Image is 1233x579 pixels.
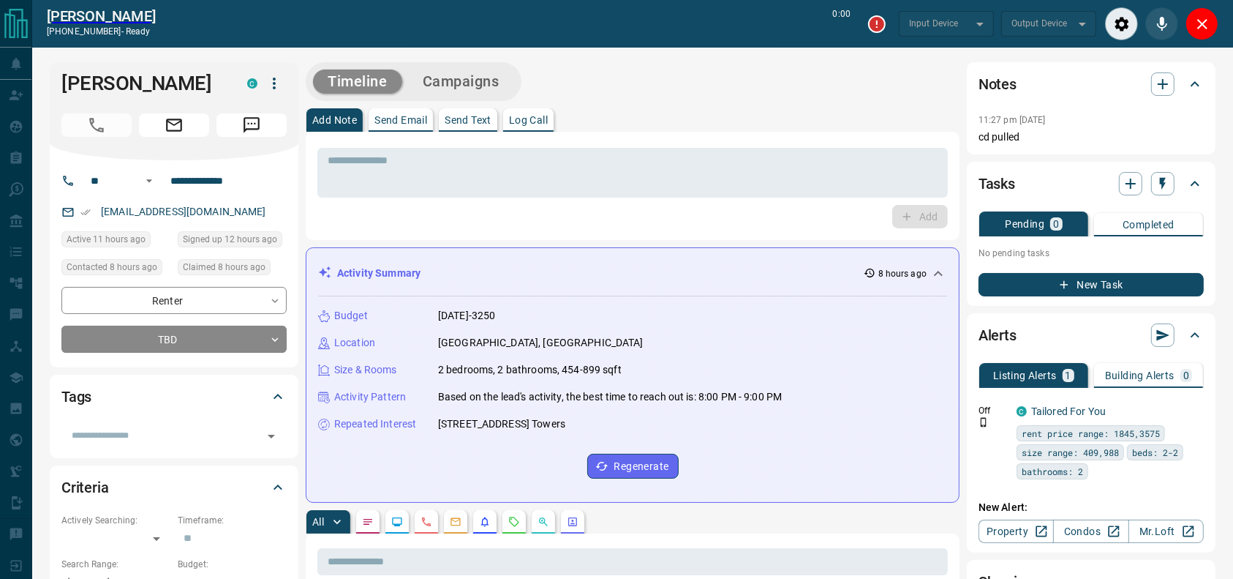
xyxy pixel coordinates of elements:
p: Budget [334,308,368,324]
p: Based on the lead's activity, the best time to reach out is: 8:00 PM - 9:00 PM [438,389,782,405]
p: Add Note [312,115,357,125]
p: Location [334,335,375,351]
h2: Alerts [979,324,1017,347]
span: Active 11 hours ago [67,232,146,247]
p: Off [979,404,1008,417]
button: Timeline [313,70,402,94]
p: Repeated Interest [334,416,416,432]
div: Mute [1145,7,1178,40]
p: Activity Summary [337,266,421,281]
button: Open [140,172,158,190]
div: TBD [61,326,287,353]
h2: Tasks [979,172,1015,195]
div: Mon Aug 18 2025 [178,259,287,280]
span: ready [126,26,151,37]
div: Criteria [61,470,287,505]
div: Tags [61,379,287,414]
span: Contacted 8 hours ago [67,260,157,274]
span: size range: 409,988 [1022,445,1119,460]
p: Send Email [374,115,427,125]
p: Log Call [509,115,548,125]
p: Actively Searching: [61,514,170,527]
div: condos.ca [1017,406,1027,416]
div: Tasks [979,166,1204,201]
button: Regenerate [587,454,679,479]
p: 0:00 [833,7,851,40]
button: New Task [979,273,1204,296]
span: beds: 2-2 [1132,445,1178,460]
div: Renter [61,287,287,314]
p: Building Alerts [1105,370,1174,381]
div: Audio Settings [1105,7,1138,40]
a: [EMAIL_ADDRESS][DOMAIN_NAME] [101,206,266,217]
p: Pending [1005,219,1044,229]
div: Notes [979,67,1204,102]
p: Activity Pattern [334,389,406,405]
h2: Tags [61,385,91,408]
p: Completed [1123,220,1174,230]
div: Mon Aug 18 2025 [61,231,170,252]
svg: Agent Actions [567,516,578,528]
p: Send Text [445,115,491,125]
p: No pending tasks [979,242,1204,264]
span: bathrooms: 2 [1022,464,1083,479]
p: [STREET_ADDRESS] Towers [438,416,565,432]
p: cd pulled [979,130,1204,145]
p: 2 bedrooms, 2 bathrooms, 454-899 sqft [438,362,622,378]
svg: Email Verified [80,207,91,217]
p: Size & Rooms [334,362,397,378]
a: Mr.Loft [1128,520,1204,543]
svg: Calls [421,516,432,528]
a: Tailored For You [1031,406,1106,417]
p: 1 [1066,370,1071,381]
svg: Listing Alerts [479,516,491,528]
svg: Lead Browsing Activity [391,516,403,528]
button: Open [261,426,282,447]
svg: Emails [450,516,461,528]
svg: Opportunities [538,516,549,528]
p: 0 [1183,370,1189,381]
p: New Alert: [979,500,1204,515]
p: Search Range: [61,558,170,571]
p: Listing Alerts [993,370,1057,381]
svg: Push Notification Only [979,417,989,427]
svg: Notes [362,516,374,528]
p: 8 hours ago [878,267,927,280]
h2: Criteria [61,476,109,499]
a: [PERSON_NAME] [47,7,156,25]
p: 11:27 pm [DATE] [979,115,1046,125]
svg: Requests [508,516,520,528]
a: Condos [1053,520,1128,543]
p: Budget: [178,558,287,571]
a: Property [979,520,1054,543]
span: rent price range: 1845,3575 [1022,426,1160,441]
span: Claimed 8 hours ago [183,260,265,274]
p: 0 [1053,219,1059,229]
span: Call [61,113,132,137]
div: Close [1185,7,1218,40]
div: Mon Aug 18 2025 [178,231,287,252]
div: Alerts [979,318,1204,353]
div: Mon Aug 18 2025 [61,259,170,280]
span: Message [216,113,287,137]
p: [DATE]-3250 [438,308,495,324]
p: Timeframe: [178,514,287,527]
div: Activity Summary8 hours ago [318,260,947,287]
p: All [312,517,324,527]
h1: [PERSON_NAME] [61,72,225,95]
h2: Notes [979,72,1017,96]
p: [GEOGRAPHIC_DATA], [GEOGRAPHIC_DATA] [438,335,644,351]
button: Campaigns [408,70,514,94]
span: Signed up 12 hours ago [183,232,277,247]
div: condos.ca [247,78,257,89]
span: Email [139,113,209,137]
p: [PHONE_NUMBER] - [47,25,156,38]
